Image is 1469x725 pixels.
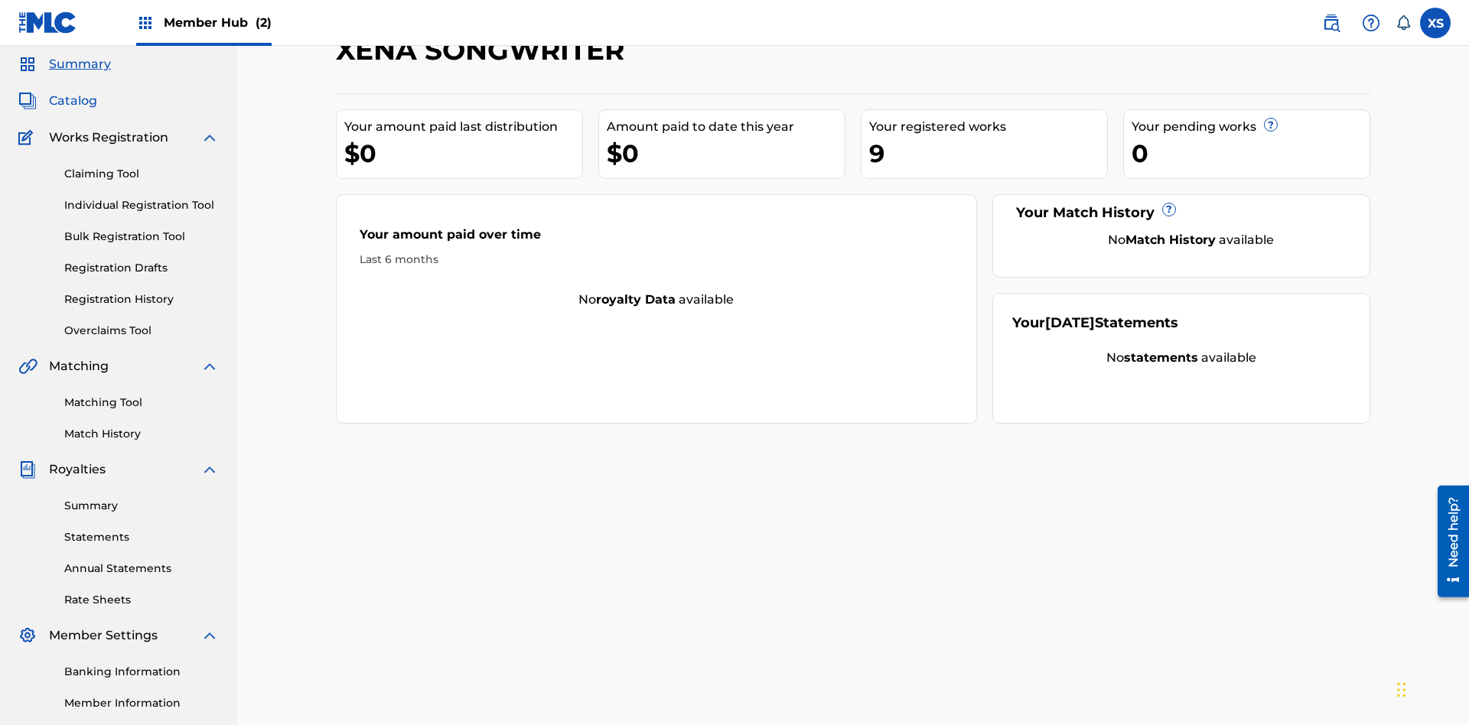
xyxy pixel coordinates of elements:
[49,357,109,376] span: Matching
[200,626,219,645] img: expand
[1045,314,1095,331] span: [DATE]
[18,92,97,110] a: CatalogCatalog
[49,128,168,147] span: Works Registration
[64,561,219,577] a: Annual Statements
[64,592,219,608] a: Rate Sheets
[1316,8,1347,38] a: Public Search
[64,426,219,442] a: Match History
[1362,14,1380,32] img: help
[1125,232,1216,247] strong: Match History
[344,118,582,136] div: Your amount paid last distribution
[164,14,272,31] span: Member Hub
[1420,8,1451,38] div: User Menu
[49,55,111,73] span: Summary
[18,11,77,34] img: MLC Logo
[1426,480,1469,605] iframe: Resource Center
[1322,14,1340,32] img: search
[869,136,1107,171] div: 9
[1396,15,1411,31] div: Notifications
[64,229,219,245] a: Bulk Registration Tool
[64,498,219,514] a: Summary
[1265,119,1277,131] span: ?
[18,626,37,645] img: Member Settings
[200,357,219,376] img: expand
[1397,667,1406,713] div: Drag
[64,260,219,276] a: Registration Drafts
[200,460,219,479] img: expand
[607,118,845,136] div: Amount paid to date this year
[360,252,953,268] div: Last 6 months
[1163,203,1175,216] span: ?
[64,166,219,182] a: Claiming Tool
[200,128,219,147] img: expand
[18,128,38,147] img: Works Registration
[344,136,582,171] div: $0
[596,292,676,307] strong: royalty data
[64,291,219,307] a: Registration History
[49,460,106,479] span: Royalties
[1012,349,1351,367] div: No available
[869,118,1107,136] div: Your registered works
[336,33,632,67] h2: XENA SONGWRITER
[1031,231,1351,249] div: No available
[1132,136,1370,171] div: 0
[1124,350,1198,365] strong: statements
[18,357,37,376] img: Matching
[256,15,272,30] span: (2)
[607,136,845,171] div: $0
[18,460,37,479] img: Royalties
[64,323,219,339] a: Overclaims Tool
[64,529,219,545] a: Statements
[64,664,219,680] a: Banking Information
[1012,313,1178,333] div: Your Statements
[18,55,111,73] a: SummarySummary
[18,55,37,73] img: Summary
[337,291,976,309] div: No available
[64,395,219,411] a: Matching Tool
[136,14,155,32] img: Top Rightsholders
[49,92,97,110] span: Catalog
[1392,652,1469,725] iframe: Chat Widget
[64,197,219,213] a: Individual Registration Tool
[1012,203,1351,223] div: Your Match History
[360,226,953,252] div: Your amount paid over time
[1132,118,1370,136] div: Your pending works
[64,695,219,711] a: Member Information
[18,92,37,110] img: Catalog
[49,626,158,645] span: Member Settings
[1356,8,1386,38] div: Help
